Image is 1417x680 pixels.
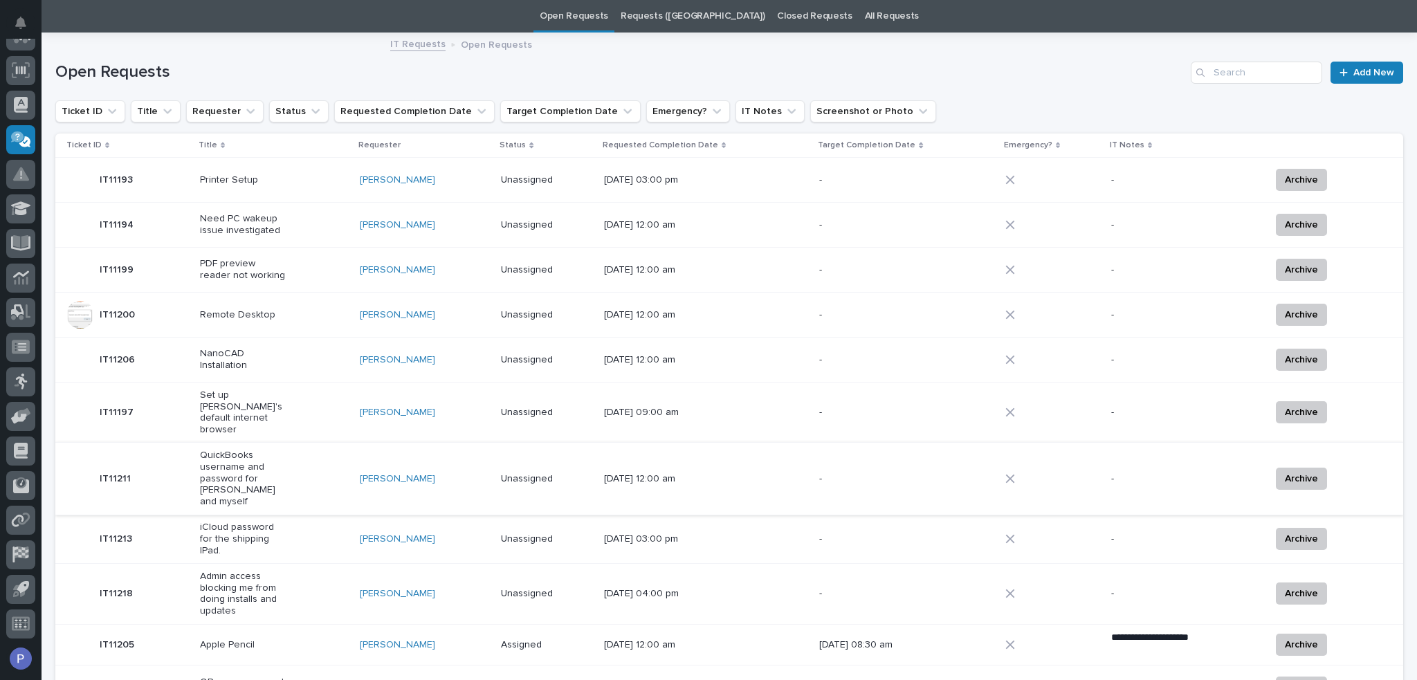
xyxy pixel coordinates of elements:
p: - [1111,588,1198,600]
p: PDF preview reader not working [200,258,286,282]
button: Archive [1276,634,1327,656]
span: Archive [1285,531,1318,547]
p: - [1111,354,1198,366]
p: Title [199,138,217,153]
button: Archive [1276,401,1327,423]
a: [PERSON_NAME] [360,407,435,419]
a: [PERSON_NAME] [360,309,435,321]
p: [DATE] 12:00 am [604,354,691,366]
p: [DATE] 04:00 pm [604,588,691,600]
button: Ticket ID [55,100,125,122]
p: - [1111,174,1198,186]
button: Screenshot or Photo [810,100,936,122]
span: Archive [1285,404,1318,421]
button: Archive [1276,528,1327,550]
p: Apple Pencil [200,639,286,651]
p: Target Completion Date [818,138,915,153]
p: [DATE] 09:00 am [604,407,691,419]
button: Status [269,100,329,122]
p: - [1111,264,1198,276]
button: Archive [1276,468,1327,490]
p: IT11194 [100,217,136,231]
button: Requested Completion Date [334,100,495,122]
p: Unassigned [501,473,587,485]
p: Open Requests [461,36,532,51]
a: [PERSON_NAME] [360,588,435,600]
span: Archive [1285,172,1318,188]
tr: IT11205IT11205 Apple Pencil[PERSON_NAME] Assigned[DATE] 12:00 am[DATE] 08:30 am**** **** **** ***... [55,624,1403,665]
button: Archive [1276,582,1327,605]
p: - [1111,219,1198,231]
p: - [1111,533,1198,545]
a: [PERSON_NAME] [360,174,435,186]
span: Archive [1285,306,1318,323]
p: - [1111,309,1198,321]
p: - [819,588,906,600]
span: Archive [1285,351,1318,368]
tr: IT11199IT11199 PDF preview reader not working[PERSON_NAME] Unassigned[DATE] 12:00 am--Archive [55,248,1403,293]
p: [DATE] 12:00 am [604,473,691,485]
span: Archive [1285,217,1318,233]
p: IT Notes [1110,138,1144,153]
button: Archive [1276,259,1327,281]
p: IT11211 [100,470,134,485]
span: Archive [1285,585,1318,602]
tr: IT11200IT11200 Remote Desktop[PERSON_NAME] Unassigned[DATE] 12:00 am--Archive [55,293,1403,338]
tr: IT11206IT11206 NanoCAD Installation[PERSON_NAME] Unassigned[DATE] 12:00 am--Archive [55,338,1403,383]
p: IT11218 [100,585,136,600]
p: [DATE] 12:00 am [604,219,691,231]
p: IT11205 [100,636,137,651]
tr: IT11211IT11211 QuickBooks username and password for [PERSON_NAME] and myself[PERSON_NAME] Unassig... [55,443,1403,515]
a: [PERSON_NAME] [360,354,435,366]
a: [PERSON_NAME] [360,219,435,231]
p: - [819,473,906,485]
p: - [819,264,906,276]
p: - [819,533,906,545]
p: Unassigned [501,174,587,186]
button: Emergency? [646,100,730,122]
p: Unassigned [501,354,587,366]
button: Requester [186,100,264,122]
p: [DATE] 08:30 am [819,639,906,651]
tr: IT11197IT11197 Set up [PERSON_NAME]'s default internet browser[PERSON_NAME] Unassigned[DATE] 09:0... [55,383,1403,443]
p: [DATE] 12:00 am [604,264,691,276]
tr: IT11218IT11218 Admin access blocking me from doing installs and updates[PERSON_NAME] Unassigned[D... [55,564,1403,624]
a: IT Requests [390,35,446,51]
p: - [819,174,906,186]
button: users-avatar [6,644,35,673]
a: [PERSON_NAME] [360,264,435,276]
p: IT11213 [100,531,135,545]
a: [PERSON_NAME] [360,639,435,651]
p: - [819,309,906,321]
p: Assigned [501,639,587,651]
button: Archive [1276,169,1327,191]
button: Target Completion Date [500,100,641,122]
tr: IT11193IT11193 Printer Setup[PERSON_NAME] Unassigned[DATE] 03:00 pm--Archive [55,158,1403,203]
p: iCloud password for the shipping IPad. [200,522,286,556]
a: [PERSON_NAME] [360,533,435,545]
p: Remote Desktop [200,309,286,321]
button: Notifications [6,8,35,37]
p: Unassigned [501,407,587,419]
input: Search [1191,62,1322,84]
p: - [819,219,906,231]
p: - [1111,473,1198,485]
p: Unassigned [501,533,587,545]
p: Printer Setup [200,174,286,186]
button: Archive [1276,349,1327,371]
p: Ticket ID [66,138,102,153]
p: Set up [PERSON_NAME]'s default internet browser [200,389,286,436]
p: - [1111,407,1198,419]
p: Requester [358,138,401,153]
p: IT11197 [100,404,136,419]
p: - [819,354,906,366]
p: IT11206 [100,351,138,366]
p: [DATE] 03:00 pm [604,174,691,186]
button: Archive [1276,304,1327,326]
p: NanoCAD Installation [200,348,286,371]
button: Title [131,100,181,122]
p: Emergency? [1004,138,1052,153]
p: Unassigned [501,588,587,600]
button: IT Notes [735,100,805,122]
